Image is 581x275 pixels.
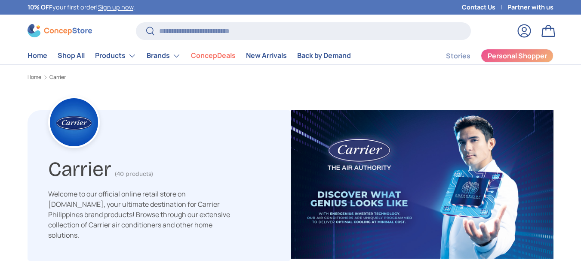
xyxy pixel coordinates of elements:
[446,48,470,64] a: Stories
[28,47,47,64] a: Home
[98,3,133,11] a: Sign up now
[147,47,181,64] a: Brands
[28,75,41,80] a: Home
[291,110,554,258] img: carrier-banner-image-concepstore
[115,170,153,178] span: (40 products)
[90,47,141,64] summary: Products
[481,49,553,63] a: Personal Shopper
[28,24,92,37] img: ConcepStore
[246,47,287,64] a: New Arrivals
[28,3,135,12] p: your first order! .
[507,3,553,12] a: Partner with us
[95,47,136,64] a: Products
[58,47,85,64] a: Shop All
[28,47,351,64] nav: Primary
[49,75,66,80] a: Carrier
[141,47,186,64] summary: Brands
[48,189,243,240] p: Welcome to our official online retail store on [DOMAIN_NAME], your ultimate destination for Carri...
[297,47,351,64] a: Back by Demand
[28,73,553,81] nav: Breadcrumbs
[48,154,111,181] h1: Carrier
[191,47,236,64] a: ConcepDeals
[28,3,52,11] strong: 10% OFF
[488,52,547,59] span: Personal Shopper
[425,47,553,64] nav: Secondary
[462,3,507,12] a: Contact Us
